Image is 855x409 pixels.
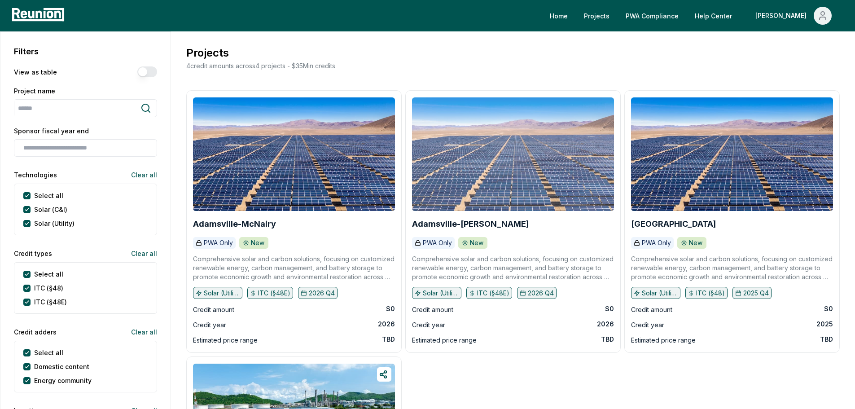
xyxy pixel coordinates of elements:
[34,362,89,371] label: Domestic content
[755,7,810,25] div: [PERSON_NAME]
[14,67,57,77] label: View as table
[528,289,554,298] p: 2026 Q4
[204,238,233,247] p: PWA Only
[34,376,92,385] label: Energy community
[631,220,716,229] a: [GEOGRAPHIC_DATA]
[477,289,509,298] p: ITC (§48E)
[642,238,671,247] p: PWA Only
[258,289,290,298] p: ITC (§48E)
[204,289,240,298] p: Solar (Utility)
[412,287,461,299] button: Solar (Utility)
[631,255,833,281] p: Comprehensive solar and carbon solutions, focusing on customized renewable energy, carbon managem...
[184,45,335,61] h3: Projects
[34,297,67,307] label: ITC (§48E)
[543,7,846,25] nav: Main
[34,348,63,357] label: Select all
[412,219,529,229] b: Adamsville-[PERSON_NAME]
[423,238,452,247] p: PWA Only
[382,335,395,344] div: TBD
[631,335,696,346] div: Estimated price range
[605,304,614,313] div: $0
[193,335,258,346] div: Estimated price range
[748,7,839,25] button: [PERSON_NAME]
[34,191,63,200] label: Select all
[696,289,725,298] p: ITC (§48)
[631,304,672,315] div: Credit amount
[378,320,395,329] div: 2026
[688,7,739,25] a: Help Center
[631,287,680,299] button: Solar (Utility)
[34,269,63,279] label: Select all
[631,320,664,330] div: Credit year
[193,320,226,330] div: Credit year
[423,289,459,298] p: Solar (Utility)
[824,304,833,313] div: $0
[34,219,75,228] label: Solar (Utility)
[14,170,57,180] label: Technologies
[124,323,157,341] button: Clear all
[184,61,335,70] p: 4 credit amounts across 4 projects - $ 35M in credits
[689,238,702,247] p: New
[631,97,833,211] img: Moore County
[124,244,157,262] button: Clear all
[14,126,157,136] label: Sponsor fiscal year end
[543,7,575,25] a: Home
[193,97,395,211] img: Adamsville-McNairy
[577,7,617,25] a: Projects
[34,205,67,214] label: Solar (C&I)
[743,289,769,298] p: 2025 Q4
[124,166,157,184] button: Clear all
[816,320,833,329] div: 2025
[732,287,772,299] button: 2025 Q4
[14,86,157,96] label: Project name
[34,283,63,293] label: ITC (§48)
[631,219,716,229] b: [GEOGRAPHIC_DATA]
[14,249,52,258] label: Credit types
[412,304,453,315] div: Credit amount
[193,220,276,229] a: Adamsville-McNairy
[820,335,833,344] div: TBD
[14,45,39,57] h2: Filters
[470,238,483,247] p: New
[251,238,264,247] p: New
[642,289,678,298] p: Solar (Utility)
[412,335,477,346] div: Estimated price range
[517,287,557,299] button: 2026 Q4
[618,7,686,25] a: PWA Compliance
[412,320,445,330] div: Credit year
[193,287,242,299] button: Solar (Utility)
[309,289,335,298] p: 2026 Q4
[597,320,614,329] div: 2026
[298,287,338,299] button: 2026 Q4
[412,97,614,211] img: Adamsville-Hardin
[386,304,395,313] div: $0
[412,255,614,281] p: Comprehensive solar and carbon solutions, focusing on customized renewable energy, carbon managem...
[193,255,395,281] p: Comprehensive solar and carbon solutions, focusing on customized renewable energy, carbon managem...
[14,327,57,337] label: Credit adders
[412,220,529,229] a: Adamsville-[PERSON_NAME]
[193,219,276,229] b: Adamsville-McNairy
[193,304,234,315] div: Credit amount
[601,335,614,344] div: TBD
